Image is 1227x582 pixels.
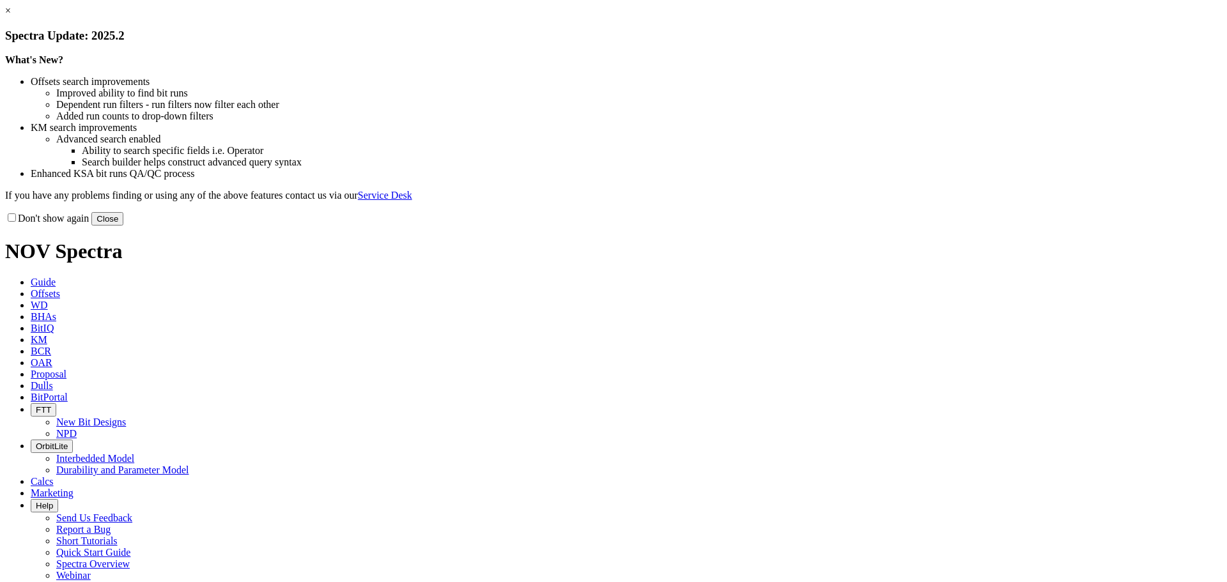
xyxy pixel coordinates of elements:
[31,392,68,402] span: BitPortal
[31,369,66,379] span: Proposal
[56,547,130,558] a: Quick Start Guide
[56,464,189,475] a: Durability and Parameter Model
[5,240,1222,263] h1: NOV Spectra
[31,357,52,368] span: OAR
[56,512,132,523] a: Send Us Feedback
[56,558,130,569] a: Spectra Overview
[31,323,54,333] span: BitIQ
[31,168,1222,180] li: Enhanced KSA bit runs QA/QC process
[5,190,1222,201] p: If you have any problems finding or using any of the above features contact us via our
[56,99,1222,111] li: Dependent run filters - run filters now filter each other
[31,380,53,391] span: Dulls
[31,334,47,345] span: KM
[56,570,91,581] a: Webinar
[56,453,134,464] a: Interbedded Model
[56,111,1222,122] li: Added run counts to drop-down filters
[5,213,89,224] label: Don't show again
[36,441,68,451] span: OrbitLite
[31,346,51,356] span: BCR
[8,213,16,222] input: Don't show again
[5,29,1222,43] h3: Spectra Update: 2025.2
[31,122,1222,134] li: KM search improvements
[82,145,1222,157] li: Ability to search specific fields i.e. Operator
[56,535,118,546] a: Short Tutorials
[91,212,123,226] button: Close
[5,54,63,65] strong: What's New?
[5,5,11,16] a: ×
[31,76,1222,88] li: Offsets search improvements
[31,311,56,322] span: BHAs
[31,277,56,287] span: Guide
[36,501,53,510] span: Help
[56,524,111,535] a: Report a Bug
[31,476,54,487] span: Calcs
[56,417,126,427] a: New Bit Designs
[31,300,48,310] span: WD
[56,88,1222,99] li: Improved ability to find bit runs
[82,157,1222,168] li: Search builder helps construct advanced query syntax
[358,190,412,201] a: Service Desk
[56,428,77,439] a: NPD
[31,487,73,498] span: Marketing
[56,134,1222,145] li: Advanced search enabled
[31,288,60,299] span: Offsets
[36,405,51,415] span: FTT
